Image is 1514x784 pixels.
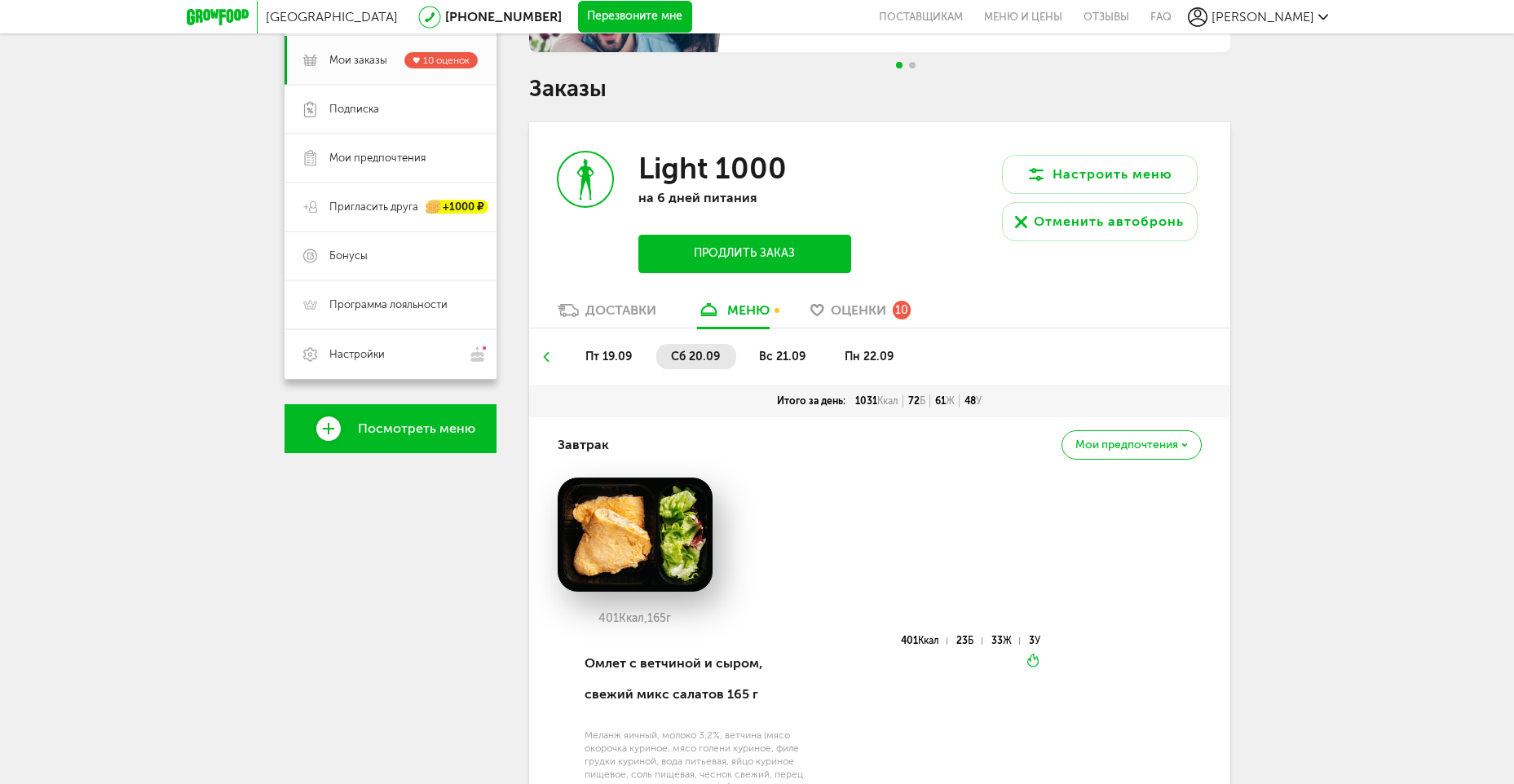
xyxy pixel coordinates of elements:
[329,347,385,362] span: Настройки
[968,635,973,646] span: Б
[956,637,982,645] div: 23
[423,55,470,66] span: 10 оценок
[689,302,778,328] a: меню
[918,635,939,646] span: Ккал
[1002,155,1198,194] button: Настроить меню
[831,302,886,318] span: Оценки
[550,302,664,328] a: Доставки
[585,302,656,318] div: Доставки
[960,394,987,407] div: 48
[1035,635,1040,646] span: У
[558,612,713,625] div: 401 165
[845,350,894,363] span: пн 22.09
[329,249,368,263] span: Бонусы
[578,1,692,33] button: Перезвоните мне
[1029,637,1040,645] div: 3
[285,404,497,453] a: Посмотреть меню
[901,637,947,645] div: 401
[920,395,925,407] span: Б
[1003,635,1012,646] span: Ж
[558,478,713,592] img: big_tjK7y1X4dDpU5p2h.png
[903,394,930,407] div: 72
[285,280,497,329] a: Программа лояльности
[930,394,960,407] div: 61
[558,429,609,460] h4: Завтрак
[638,151,787,186] h3: Light 1000
[759,350,806,363] span: вс 21.09
[426,200,488,214] div: +1000 ₽
[329,200,418,214] span: Пригласить друга
[772,394,850,407] div: Итого за день:
[585,636,810,723] div: Омлет с ветчиной и сыром, свежий микс салатов 165 г
[619,611,647,625] span: Ккал,
[285,329,497,379] a: Настройки
[329,53,387,68] span: Мои заказы
[909,62,916,68] span: Go to slide 2
[285,36,497,85] a: Мои заказы 10 оценок
[666,611,671,625] span: г
[850,394,903,407] div: 1031
[1212,9,1314,24] span: [PERSON_NAME]
[445,9,562,24] a: [PHONE_NUMBER]
[358,421,475,436] span: Посмотреть меню
[638,190,850,205] p: на 6 дней питания
[946,395,955,407] span: Ж
[285,183,497,231] a: Пригласить друга +1000 ₽
[285,231,497,280] a: Бонусы
[976,395,982,407] span: У
[329,102,379,117] span: Подписка
[727,302,770,318] div: меню
[1034,212,1184,231] div: Отменить автобронь
[585,350,632,363] span: пт 19.09
[285,134,497,183] a: Мои предпочтения
[329,297,448,312] span: Программа лояльности
[893,301,911,319] div: 10
[991,637,1020,645] div: 33
[671,350,720,363] span: сб 20.09
[638,235,850,273] button: Продлить заказ
[802,302,919,328] a: Оценки 10
[877,395,898,407] span: Ккал
[329,151,426,165] span: Мои предпочтения
[285,85,497,134] a: Подписка
[1075,439,1178,451] span: Мои предпочтения
[266,9,398,24] span: [GEOGRAPHIC_DATA]
[529,78,1230,99] h1: Заказы
[896,62,903,68] span: Go to slide 1
[1002,202,1198,241] button: Отменить автобронь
